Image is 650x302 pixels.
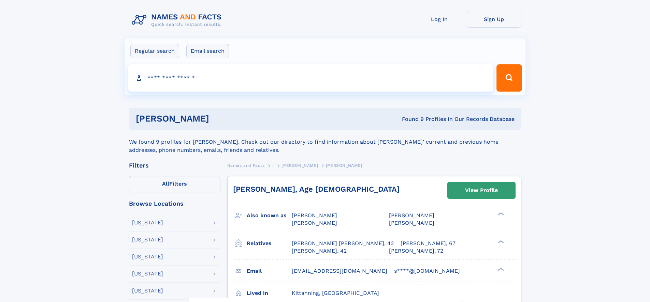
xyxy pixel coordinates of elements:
[129,11,227,29] img: Logo Names and Facts
[467,11,521,28] a: Sign Up
[132,288,163,293] div: [US_STATE]
[401,240,456,247] a: [PERSON_NAME], 67
[412,11,467,28] a: Log In
[496,212,504,216] div: ❯
[272,161,274,170] a: I
[132,271,163,276] div: [US_STATE]
[132,254,163,259] div: [US_STATE]
[247,238,292,249] h3: Relatives
[496,267,504,271] div: ❯
[326,163,362,168] span: [PERSON_NAME]
[129,162,220,169] div: Filters
[389,212,434,219] span: [PERSON_NAME]
[128,64,494,92] input: search input
[132,237,163,242] div: [US_STATE]
[281,161,318,170] a: [PERSON_NAME]
[247,265,292,277] h3: Email
[292,290,379,296] span: Kittanning, [GEOGRAPHIC_DATA]
[129,130,521,154] div: We found 9 profiles for [PERSON_NAME]. Check out our directory to find information about [PERSON_...
[272,163,274,168] span: I
[465,182,498,198] div: View Profile
[292,240,394,247] a: [PERSON_NAME] [PERSON_NAME], 42
[136,114,306,123] h1: [PERSON_NAME]
[162,180,169,187] span: All
[448,182,515,198] a: View Profile
[281,163,318,168] span: [PERSON_NAME]
[247,287,292,299] h3: Lived in
[247,210,292,221] h3: Also known as
[129,176,220,192] label: Filters
[132,220,163,225] div: [US_STATE]
[292,268,387,274] span: [EMAIL_ADDRESS][DOMAIN_NAME]
[305,115,515,123] div: Found 9 Profiles In Our Records Database
[389,220,434,226] span: [PERSON_NAME]
[292,220,337,226] span: [PERSON_NAME]
[186,44,229,58] label: Email search
[496,239,504,244] div: ❯
[233,185,400,193] a: [PERSON_NAME], Age [DEMOGRAPHIC_DATA]
[130,44,179,58] label: Regular search
[292,247,347,255] a: [PERSON_NAME], 42
[496,64,522,92] button: Search Button
[389,247,443,255] a: [PERSON_NAME], 72
[292,212,337,219] span: [PERSON_NAME]
[227,161,265,170] a: Names and Facts
[129,201,220,207] div: Browse Locations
